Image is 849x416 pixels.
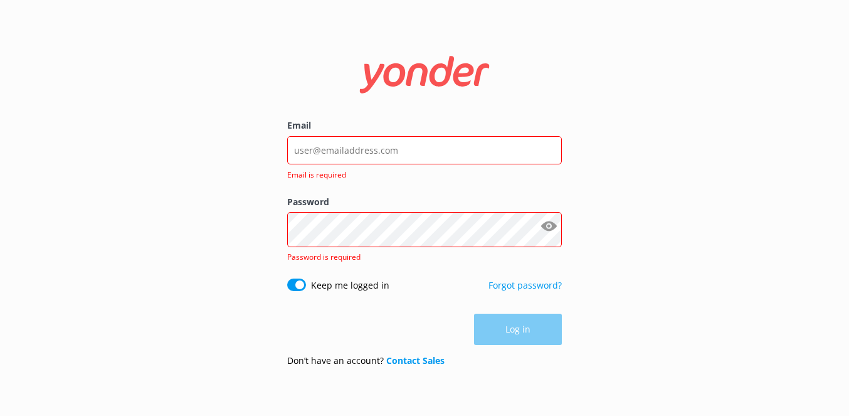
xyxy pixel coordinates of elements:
[537,214,562,239] button: Show password
[287,119,562,132] label: Email
[287,195,562,209] label: Password
[311,279,389,292] label: Keep me logged in
[287,252,361,262] span: Password is required
[287,169,554,181] span: Email is required
[287,136,562,164] input: user@emailaddress.com
[287,354,445,368] p: Don’t have an account?
[488,279,562,291] a: Forgot password?
[386,355,445,366] a: Contact Sales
